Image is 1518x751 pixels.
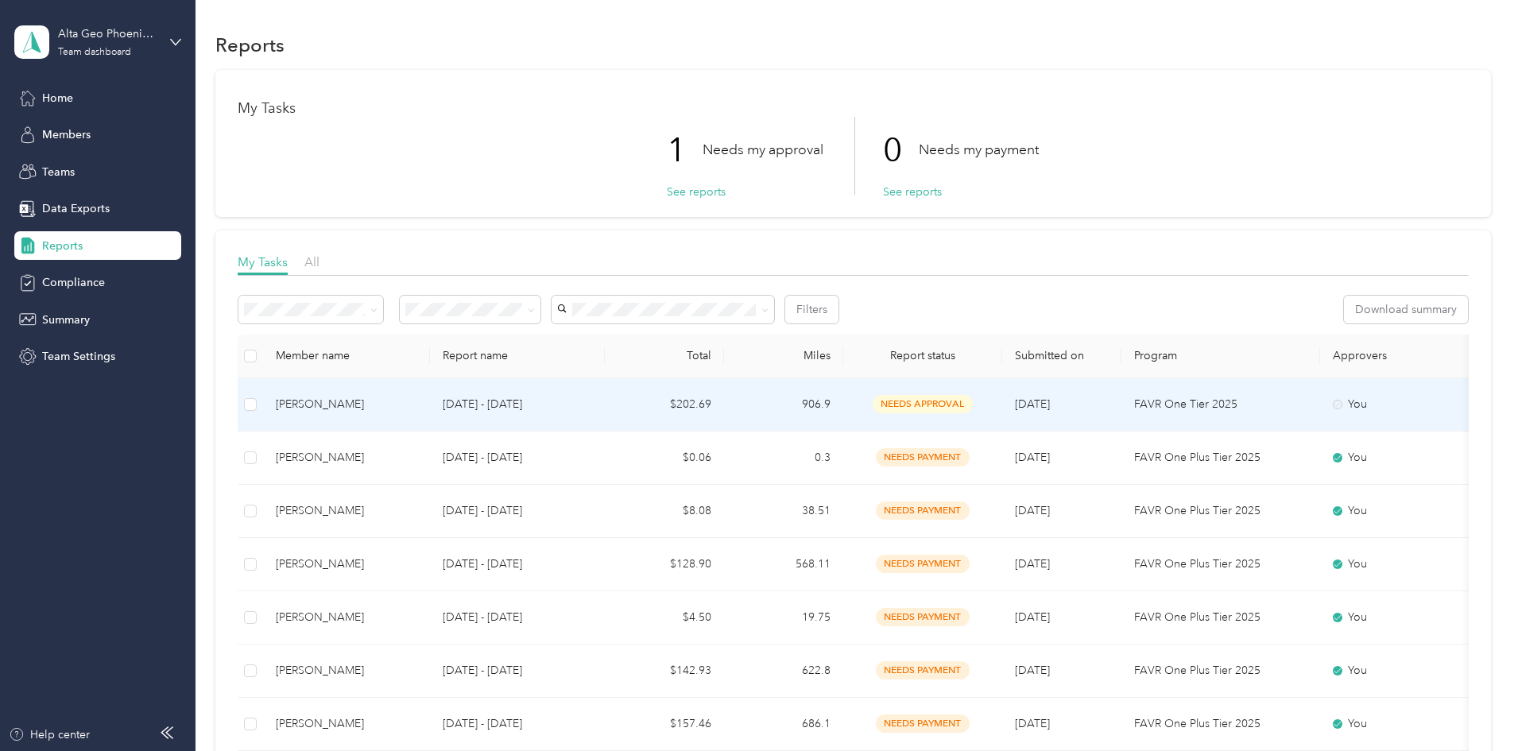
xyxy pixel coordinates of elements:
[42,238,83,254] span: Reports
[58,48,131,57] div: Team dashboard
[1333,662,1466,679] div: You
[443,715,592,733] p: [DATE] - [DATE]
[1333,715,1466,733] div: You
[443,396,592,413] p: [DATE] - [DATE]
[876,555,970,573] span: needs payment
[1134,556,1307,573] p: FAVR One Plus Tier 2025
[605,432,724,485] td: $0.06
[1015,610,1050,624] span: [DATE]
[42,274,105,291] span: Compliance
[785,296,838,323] button: Filters
[605,645,724,698] td: $142.93
[42,126,91,143] span: Members
[724,378,843,432] td: 906.9
[42,200,110,217] span: Data Exports
[276,396,417,413] div: [PERSON_NAME]
[724,645,843,698] td: 622.8
[724,432,843,485] td: 0.3
[667,184,726,200] button: See reports
[1344,296,1468,323] button: Download summary
[276,502,417,520] div: [PERSON_NAME]
[1333,609,1466,626] div: You
[42,164,75,180] span: Teams
[1134,662,1307,679] p: FAVR One Plus Tier 2025
[58,25,157,42] div: Alta Geo Phoenix-[PERSON_NAME]
[238,254,288,269] span: My Tasks
[876,501,970,520] span: needs payment
[215,37,285,53] h1: Reports
[1015,504,1050,517] span: [DATE]
[883,184,942,200] button: See reports
[1015,557,1050,571] span: [DATE]
[703,140,823,160] p: Needs my approval
[605,485,724,538] td: $8.08
[605,591,724,645] td: $4.50
[724,485,843,538] td: 38.51
[876,714,970,733] span: needs payment
[304,254,319,269] span: All
[605,378,724,432] td: $202.69
[1121,591,1320,645] td: FAVR One Plus Tier 2025
[443,609,592,626] p: [DATE] - [DATE]
[276,715,417,733] div: [PERSON_NAME]
[1333,396,1466,413] div: You
[42,312,90,328] span: Summary
[1121,335,1320,378] th: Program
[876,608,970,626] span: needs payment
[876,661,970,679] span: needs payment
[1121,698,1320,751] td: FAVR One Plus Tier 2025
[1134,502,1307,520] p: FAVR One Plus Tier 2025
[443,662,592,679] p: [DATE] - [DATE]
[724,591,843,645] td: 19.75
[9,726,90,743] button: Help center
[1015,451,1050,464] span: [DATE]
[1134,609,1307,626] p: FAVR One Plus Tier 2025
[605,698,724,751] td: $157.46
[1015,664,1050,677] span: [DATE]
[876,448,970,466] span: needs payment
[42,348,115,365] span: Team Settings
[443,449,592,466] p: [DATE] - [DATE]
[1121,432,1320,485] td: FAVR One Plus Tier 2025
[1429,662,1518,751] iframe: Everlance-gr Chat Button Frame
[856,349,989,362] span: Report status
[276,662,417,679] div: [PERSON_NAME]
[238,100,1469,117] h1: My Tasks
[724,538,843,591] td: 568.11
[276,449,417,466] div: [PERSON_NAME]
[1121,538,1320,591] td: FAVR One Plus Tier 2025
[1333,502,1466,520] div: You
[443,556,592,573] p: [DATE] - [DATE]
[873,395,973,413] span: needs approval
[276,609,417,626] div: [PERSON_NAME]
[1333,556,1466,573] div: You
[1134,396,1307,413] p: FAVR One Tier 2025
[724,698,843,751] td: 686.1
[1015,397,1050,411] span: [DATE]
[263,335,430,378] th: Member name
[1121,645,1320,698] td: FAVR One Plus Tier 2025
[1121,378,1320,432] td: FAVR One Tier 2025
[1134,715,1307,733] p: FAVR One Plus Tier 2025
[667,117,703,184] p: 1
[737,349,831,362] div: Miles
[1015,717,1050,730] span: [DATE]
[618,349,711,362] div: Total
[1333,449,1466,466] div: You
[430,335,605,378] th: Report name
[919,140,1039,160] p: Needs my payment
[1320,335,1479,378] th: Approvers
[42,90,73,106] span: Home
[883,117,919,184] p: 0
[605,538,724,591] td: $128.90
[1134,449,1307,466] p: FAVR One Plus Tier 2025
[1121,485,1320,538] td: FAVR One Plus Tier 2025
[276,349,417,362] div: Member name
[276,556,417,573] div: [PERSON_NAME]
[443,502,592,520] p: [DATE] - [DATE]
[1002,335,1121,378] th: Submitted on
